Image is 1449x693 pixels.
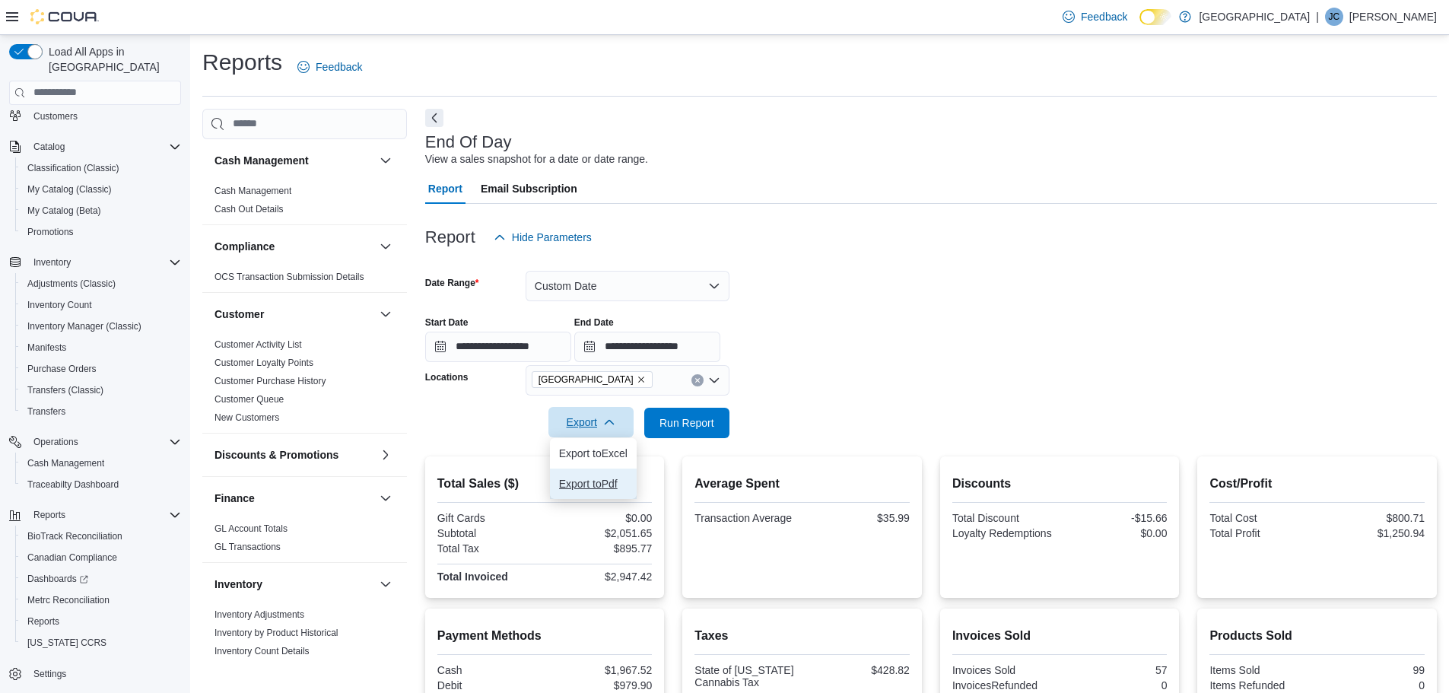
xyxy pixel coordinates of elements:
[15,316,187,337] button: Inventory Manager (Classic)
[548,527,652,539] div: $2,051.65
[548,664,652,676] div: $1,967.52
[481,173,577,204] span: Email Subscription
[27,665,72,683] a: Settings
[27,433,181,451] span: Operations
[691,374,704,386] button: Clear input
[214,491,255,506] h3: Finance
[21,180,118,199] a: My Catalog (Classic)
[21,339,181,357] span: Manifests
[3,431,187,453] button: Operations
[214,646,310,656] a: Inventory Count Details
[1209,664,1314,676] div: Items Sold
[425,109,443,127] button: Next
[425,316,469,329] label: Start Date
[21,527,181,545] span: BioTrack Reconciliation
[15,568,187,590] a: Dashboards
[1209,527,1314,539] div: Total Profit
[214,609,304,620] a: Inventory Adjustments
[21,570,94,588] a: Dashboards
[21,202,107,220] a: My Catalog (Beta)
[550,438,637,469] button: Export toExcel
[15,632,187,653] button: [US_STATE] CCRS
[15,273,187,294] button: Adjustments (Classic)
[15,526,187,547] button: BioTrack Reconciliation
[214,376,326,386] a: Customer Purchase History
[27,138,71,156] button: Catalog
[550,469,637,499] button: Export toPdf
[214,412,279,423] a: New Customers
[437,512,542,524] div: Gift Cards
[214,645,310,657] span: Inventory Count Details
[1081,9,1127,24] span: Feedback
[574,316,614,329] label: End Date
[1316,8,1319,26] p: |
[202,268,407,292] div: Compliance
[214,541,281,553] span: GL Transactions
[27,107,84,126] a: Customers
[27,320,141,332] span: Inventory Manager (Classic)
[512,230,592,245] span: Hide Parameters
[3,105,187,127] button: Customers
[27,615,59,628] span: Reports
[377,446,395,464] button: Discounts & Promotions
[15,179,187,200] button: My Catalog (Classic)
[27,664,181,683] span: Settings
[1139,9,1171,25] input: Dark Mode
[214,153,373,168] button: Cash Management
[1320,512,1425,524] div: $800.71
[21,454,110,472] a: Cash Management
[574,332,720,362] input: Press the down key to open a popover containing a calendar.
[27,106,181,126] span: Customers
[33,141,65,153] span: Catalog
[377,575,395,593] button: Inventory
[377,237,395,256] button: Compliance
[1320,679,1425,691] div: 0
[708,374,720,386] button: Open list of options
[548,407,634,437] button: Export
[214,609,304,621] span: Inventory Adjustments
[548,512,652,524] div: $0.00
[806,664,910,676] div: $428.82
[214,577,373,592] button: Inventory
[526,271,729,301] button: Custom Date
[1063,679,1167,691] div: 0
[214,412,279,424] span: New Customers
[15,547,187,568] button: Canadian Compliance
[214,271,364,283] span: OCS Transaction Submission Details
[214,339,302,350] a: Customer Activity List
[532,371,653,388] span: Green City
[21,275,122,293] a: Adjustments (Classic)
[952,664,1057,676] div: Invoices Sold
[21,296,98,314] a: Inventory Count
[21,381,181,399] span: Transfers (Classic)
[1320,664,1425,676] div: 99
[437,542,542,555] div: Total Tax
[1329,8,1340,26] span: JC
[27,253,77,272] button: Inventory
[27,530,122,542] span: BioTrack Reconciliation
[21,402,181,421] span: Transfers
[3,504,187,526] button: Reports
[694,475,910,493] h2: Average Spent
[952,527,1057,539] div: Loyalty Redemptions
[15,200,187,221] button: My Catalog (Beta)
[214,239,373,254] button: Compliance
[437,571,508,583] strong: Total Invoiced
[1209,679,1314,691] div: Items Refunded
[806,512,910,524] div: $35.99
[214,542,281,552] a: GL Transactions
[214,523,288,534] a: GL Account Totals
[214,375,326,387] span: Customer Purchase History
[558,407,624,437] span: Export
[15,590,187,611] button: Metrc Reconciliation
[1199,8,1310,26] p: [GEOGRAPHIC_DATA]
[21,527,129,545] a: BioTrack Reconciliation
[316,59,362,75] span: Feedback
[214,394,284,405] a: Customer Queue
[694,627,910,645] h2: Taxes
[27,552,117,564] span: Canadian Compliance
[425,332,571,362] input: Press the down key to open a popover containing a calendar.
[15,611,187,632] button: Reports
[952,679,1057,691] div: InvoicesRefunded
[21,634,113,652] a: [US_STATE] CCRS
